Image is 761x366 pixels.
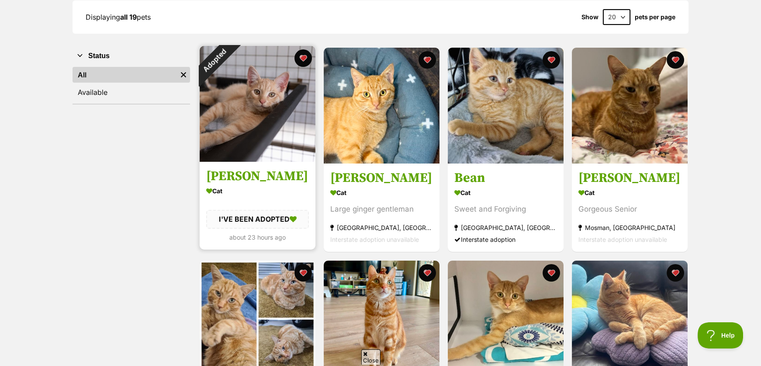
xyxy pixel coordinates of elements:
[698,322,744,349] iframe: Help Scout Beacon - Open
[324,48,439,164] img: Romeo
[667,51,684,69] button: favourite
[294,264,312,282] button: favourite
[454,222,557,234] div: [GEOGRAPHIC_DATA], [GEOGRAPHIC_DATA]
[206,168,309,185] h3: [PERSON_NAME]
[294,49,312,67] button: favourite
[572,164,688,252] a: [PERSON_NAME] Cat Gorgeous Senior Mosman, [GEOGRAPHIC_DATA] Interstate adoption unavailable favou...
[581,14,598,21] span: Show
[330,236,419,244] span: Interstate adoption unavailable
[188,35,240,87] div: Adopted
[73,84,190,100] a: Available
[667,264,684,282] button: favourite
[635,14,675,21] label: pets per page
[73,65,190,104] div: Status
[361,349,380,365] span: Close
[86,13,151,21] span: Displaying pets
[578,187,681,199] div: Cat
[330,204,433,216] div: Large ginger gentleman
[330,170,433,187] h3: [PERSON_NAME]
[419,264,436,282] button: favourite
[200,155,315,164] a: Adopted
[419,51,436,69] button: favourite
[454,204,557,216] div: Sweet and Forgiving
[206,185,309,198] div: Cat
[120,13,137,21] strong: all 19
[578,236,667,244] span: Interstate adoption unavailable
[177,67,190,83] a: Remove filter
[578,170,681,187] h3: [PERSON_NAME]
[73,50,190,62] button: Status
[206,231,309,243] div: about 23 hours ago
[330,222,433,234] div: [GEOGRAPHIC_DATA], [GEOGRAPHIC_DATA]
[543,51,560,69] button: favourite
[578,204,681,216] div: Gorgeous Senior
[572,48,688,164] img: Sir Richard
[73,67,177,83] a: All
[448,164,564,252] a: Bean Cat Sweet and Forgiving [GEOGRAPHIC_DATA], [GEOGRAPHIC_DATA] Interstate adoption favourite
[330,187,433,199] div: Cat
[200,46,315,162] img: Barney
[454,170,557,187] h3: Bean
[454,187,557,199] div: Cat
[448,48,564,164] img: Bean
[454,234,557,246] div: Interstate adoption
[206,210,309,229] div: I'VE BEEN ADOPTED
[324,164,439,252] a: [PERSON_NAME] Cat Large ginger gentleman [GEOGRAPHIC_DATA], [GEOGRAPHIC_DATA] Interstate adoption...
[200,162,315,250] a: [PERSON_NAME] Cat I'VE BEEN ADOPTED about 23 hours ago favourite
[543,264,560,282] button: favourite
[578,222,681,234] div: Mosman, [GEOGRAPHIC_DATA]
